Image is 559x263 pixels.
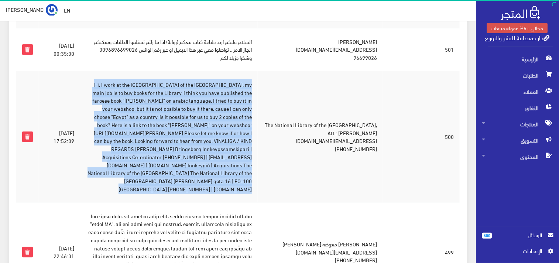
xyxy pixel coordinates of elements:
[498,231,542,239] span: الرسائل
[6,5,45,14] span: [PERSON_NAME]
[488,247,542,255] span: اﻹعدادات
[476,51,559,67] a: الرئيسية
[439,28,460,71] td: 501
[9,212,37,240] iframe: Drift Widget Chat Controller
[61,4,73,17] a: EN
[258,28,383,71] td: [PERSON_NAME] [EMAIL_ADDRESS][DOMAIN_NAME] 96699026
[476,83,559,100] a: العملاء
[476,148,559,165] a: المحتوى
[258,71,383,202] td: The National Library of the [GEOGRAPHIC_DATA], Att.: [PERSON_NAME] [EMAIL_ADDRESS][DOMAIN_NAME] [...
[487,23,548,33] a: مجاني +5% عمولة مبيعات
[46,4,58,16] img: ...
[6,4,58,16] a: ... [PERSON_NAME]
[39,71,80,202] td: [DATE] 17:52:09
[482,51,553,67] span: الرئيسية
[485,32,549,43] a: دار صفصافة للنشر والتوزيع
[482,247,553,259] a: اﻹعدادات
[476,116,559,132] a: المنتجات
[39,28,80,71] td: [DATE] 00:35:00
[482,148,553,165] span: المحتوى
[476,67,559,83] a: الطلبات
[482,132,553,148] span: التسويق
[482,116,553,132] span: المنتجات
[80,28,257,71] td: السلام عليكم اريد طباعة كتاب معكم (رواية) اذا ما زلتم تستلموا الطلبات ويمكنكم انجاز الامر .. تواص...
[80,71,257,202] td: Hi, I work at the [GEOGRAPHIC_DATA] of the [GEOGRAPHIC_DATA], my main job is to buy books for the...
[482,67,553,83] span: الطلبات
[476,100,559,116] a: التقارير
[482,100,553,116] span: التقارير
[482,231,553,247] a: 500 الرسائل
[439,71,460,202] td: 500
[64,6,70,15] u: EN
[482,83,553,100] span: العملاء
[482,233,492,239] span: 500
[501,6,540,20] img: .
